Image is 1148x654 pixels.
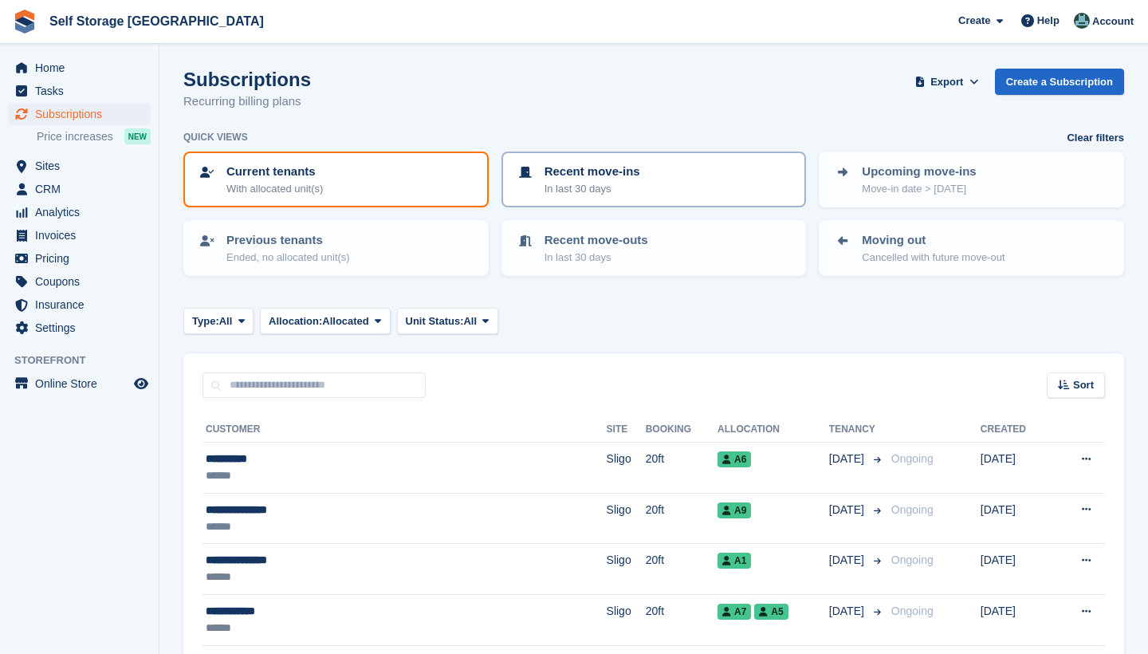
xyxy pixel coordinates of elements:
a: menu [8,57,151,79]
p: Ended, no allocated unit(s) [226,250,350,266]
img: Aaron Cawley [1074,13,1090,29]
a: menu [8,294,151,316]
a: menu [8,155,151,177]
img: stora-icon-8386f47178a22dfd0bd8f6a31ec36ba5ce8667c1dd55bd0f319d3a0aa187defe.svg [13,10,37,33]
span: Settings [35,317,131,339]
td: 20ft [646,544,717,595]
p: Current tenants [226,163,323,181]
span: A6 [717,451,751,467]
span: Insurance [35,294,131,316]
th: Allocation [717,417,829,443]
p: Recent move-outs [545,231,648,250]
a: Preview store [132,374,151,393]
td: Sligo [607,493,646,544]
span: [DATE] [829,552,867,569]
span: Tasks [35,80,131,102]
p: Cancelled with future move-out [862,250,1005,266]
span: Sites [35,155,131,177]
a: Recent move-ins In last 30 days [503,153,805,206]
span: All [463,313,477,329]
td: 20ft [646,443,717,494]
span: Allocation: [269,313,322,329]
td: Sligo [607,544,646,595]
span: [DATE] [829,451,867,467]
td: 20ft [646,493,717,544]
span: Create [958,13,990,29]
a: menu [8,103,151,125]
th: Site [607,417,646,443]
a: menu [8,224,151,246]
th: Customer [202,417,607,443]
span: Allocated [322,313,369,329]
span: Export [930,74,963,90]
button: Allocation: Allocated [260,308,390,334]
a: Current tenants With allocated unit(s) [185,153,487,206]
span: A1 [717,553,751,569]
span: Subscriptions [35,103,131,125]
a: menu [8,201,151,223]
td: Sligo [607,594,646,645]
span: Analytics [35,201,131,223]
span: Ongoing [891,503,934,516]
span: Invoices [35,224,131,246]
h6: Quick views [183,130,248,144]
td: 20ft [646,594,717,645]
a: menu [8,270,151,293]
span: Storefront [14,353,159,368]
span: A5 [754,604,788,620]
p: With allocated unit(s) [226,181,323,197]
span: Ongoing [891,452,934,465]
span: Online Store [35,372,131,395]
span: Help [1037,13,1060,29]
a: menu [8,247,151,270]
span: Account [1092,14,1134,30]
a: Moving out Cancelled with future move-out [820,222,1122,274]
p: Recent move-ins [545,163,640,181]
a: menu [8,317,151,339]
span: A7 [717,604,751,620]
td: [DATE] [981,493,1052,544]
td: [DATE] [981,443,1052,494]
a: Self Storage [GEOGRAPHIC_DATA] [43,8,270,34]
span: Unit Status: [406,313,464,329]
a: Create a Subscription [995,69,1124,95]
a: menu [8,80,151,102]
p: Upcoming move-ins [862,163,976,181]
span: Sort [1073,377,1094,393]
span: Price increases [37,129,113,144]
td: [DATE] [981,594,1052,645]
p: Move-in date > [DATE] [862,181,976,197]
h1: Subscriptions [183,69,311,90]
button: Export [912,69,982,95]
div: NEW [124,128,151,144]
a: Recent move-outs In last 30 days [503,222,805,274]
span: [DATE] [829,603,867,620]
span: Ongoing [891,554,934,566]
span: Ongoing [891,605,934,617]
span: All [219,313,233,329]
p: Previous tenants [226,231,350,250]
a: Previous tenants Ended, no allocated unit(s) [185,222,487,274]
p: Moving out [862,231,1005,250]
a: menu [8,178,151,200]
span: Pricing [35,247,131,270]
p: Recurring billing plans [183,93,311,111]
span: Home [35,57,131,79]
button: Type: All [183,308,254,334]
td: [DATE] [981,544,1052,595]
span: Coupons [35,270,131,293]
th: Tenancy [829,417,885,443]
th: Created [981,417,1052,443]
td: Sligo [607,443,646,494]
a: Clear filters [1067,130,1124,146]
p: In last 30 days [545,181,640,197]
span: A9 [717,502,751,518]
span: Type: [192,313,219,329]
a: menu [8,372,151,395]
a: Upcoming move-ins Move-in date > [DATE] [820,153,1122,206]
a: Price increases NEW [37,128,151,145]
th: Booking [646,417,717,443]
p: In last 30 days [545,250,648,266]
button: Unit Status: All [397,308,498,334]
span: [DATE] [829,502,867,518]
